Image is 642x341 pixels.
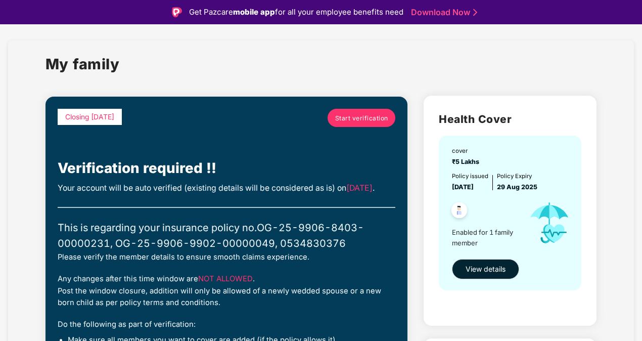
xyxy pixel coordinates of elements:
span: Enabled for 1 family member [452,227,521,248]
div: Please verify the member details to ensure smooth claims experience. [58,251,396,263]
div: Policy issued [452,172,488,181]
div: Any changes after this time window are . Post the window closure, addition will only be allowed o... [58,273,396,309]
span: Start verification [335,113,388,123]
span: ₹5 Lakhs [452,158,482,165]
div: Do the following as part of verification: [58,319,396,330]
div: Verification required !! [58,157,396,180]
a: Start verification [328,109,395,127]
strong: mobile app [233,7,275,17]
span: Closing [DATE] [65,113,114,121]
img: Stroke [473,7,477,18]
div: Get Pazcare for all your employee benefits need [189,6,403,18]
span: View details [466,264,506,275]
a: Download Now [411,7,474,18]
button: View details [452,259,519,279]
img: svg+xml;base64,PHN2ZyB4bWxucz0iaHR0cDovL3d3dy53My5vcmcvMjAwMC9zdmciIHdpZHRoPSI0OC45NDMiIGhlaWdodD... [447,199,472,224]
span: NOT ALLOWED [198,274,253,283]
img: icon [521,192,578,254]
span: 29 Aug 2025 [497,183,537,191]
div: cover [452,147,482,156]
h2: Health Cover [439,111,581,127]
span: [DATE] [452,183,474,191]
div: Your account will be auto verified (existing details will be considered as is) on . [58,182,396,195]
span: [DATE] [346,183,373,193]
div: Policy Expiry [497,172,537,181]
div: This is regarding your insurance policy no. OG-25-9906-8403-00000231, OG-25-9906-9902-00000049, 0... [58,220,396,251]
h1: My family [45,53,120,75]
img: Logo [172,7,182,17]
